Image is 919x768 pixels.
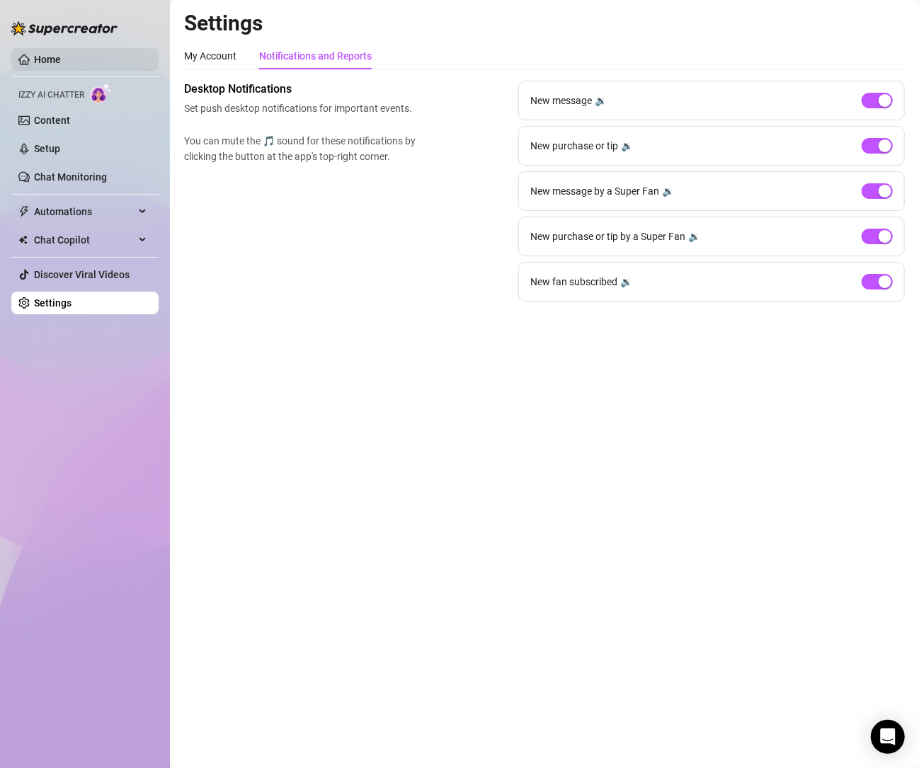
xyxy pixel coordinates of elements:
[184,10,905,37] h2: Settings
[18,235,28,245] img: Chat Copilot
[18,88,84,102] span: Izzy AI Chatter
[34,229,135,251] span: Chat Copilot
[184,81,422,98] span: Desktop Notifications
[34,115,70,126] a: Content
[530,274,617,290] span: New fan subscribed
[34,143,60,154] a: Setup
[34,54,61,65] a: Home
[530,183,659,199] span: New message by a Super Fan
[871,720,905,754] div: Open Intercom Messenger
[530,93,592,108] span: New message
[530,138,618,154] span: New purchase or tip
[34,269,130,280] a: Discover Viral Videos
[620,274,632,290] div: 🔉
[688,229,700,244] div: 🔉
[530,229,685,244] span: New purchase or tip by a Super Fan
[184,48,236,64] div: My Account
[621,138,633,154] div: 🔉
[184,133,422,164] span: You can mute the 🎵 sound for these notifications by clicking the button at the app's top-right co...
[90,83,112,103] img: AI Chatter
[184,101,422,116] span: Set push desktop notifications for important events.
[11,21,118,35] img: logo-BBDzfeDw.svg
[259,48,372,64] div: Notifications and Reports
[595,93,607,108] div: 🔉
[34,171,107,183] a: Chat Monitoring
[34,297,72,309] a: Settings
[34,200,135,223] span: Automations
[662,183,674,199] div: 🔉
[18,206,30,217] span: thunderbolt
